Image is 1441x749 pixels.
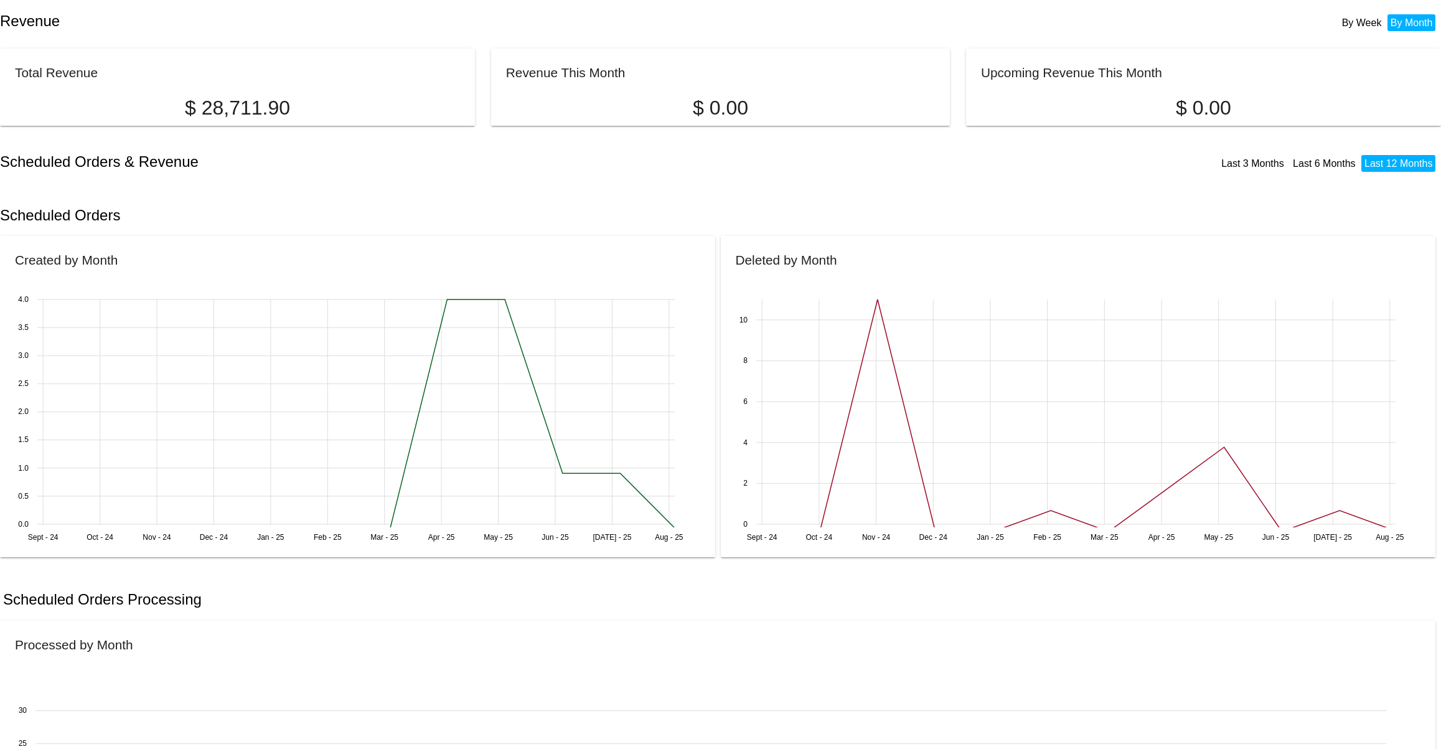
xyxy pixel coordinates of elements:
text: Jan - 25 [977,533,1004,542]
text: Sept - 24 [28,533,59,542]
text: 0.5 [18,492,29,501]
li: By Month [1387,14,1436,31]
h2: Deleted by Month [736,253,837,267]
text: Oct - 24 [87,533,113,542]
text: Nov - 24 [861,533,890,542]
a: Last 6 Months [1293,158,1356,169]
p: $ 0.00 [981,97,1426,120]
h2: Revenue This Month [506,65,626,80]
h2: Scheduled Orders Processing [3,591,202,608]
text: Mar - 25 [370,533,398,542]
text: Jun - 25 [542,533,569,542]
text: Aug - 25 [1376,533,1404,542]
text: Feb - 25 [314,533,342,542]
text: 2.0 [18,408,29,417]
p: $ 28,711.90 [15,97,460,120]
text: 25 [19,740,27,748]
text: 10 [739,316,748,324]
text: 8 [743,357,748,365]
text: 3.5 [18,323,29,332]
text: 2.5 [18,380,29,389]
text: Mar - 25 [1091,533,1119,542]
text: Dec - 24 [200,533,228,542]
text: 0 [743,520,748,529]
li: By Week [1339,14,1385,31]
text: Jan - 25 [257,533,284,542]
text: 30 [19,707,27,715]
a: Last 3 Months [1221,158,1284,169]
h2: Processed by Month [15,638,133,652]
text: 6 [743,397,748,406]
text: Aug - 25 [655,533,683,542]
a: Last 12 Months [1364,158,1432,169]
text: 0.0 [18,520,29,529]
text: 4.0 [18,295,29,304]
text: 1.0 [18,464,29,473]
h2: Total Revenue [15,65,98,80]
text: Sept - 24 [746,533,777,542]
text: 4 [743,438,748,447]
text: 1.5 [18,436,29,445]
text: May - 25 [1204,533,1233,542]
text: 3.0 [18,352,29,360]
text: [DATE] - 25 [1313,533,1352,542]
h2: Upcoming Revenue This Month [981,65,1162,80]
text: May - 25 [484,533,513,542]
text: [DATE] - 25 [593,533,632,542]
text: Apr - 25 [428,533,455,542]
text: Dec - 24 [919,533,947,542]
h2: Created by Month [15,253,118,267]
text: Feb - 25 [1033,533,1061,542]
p: $ 0.00 [506,97,935,120]
text: Apr - 25 [1148,533,1175,542]
text: 2 [743,479,748,488]
text: Jun - 25 [1262,533,1289,542]
text: Oct - 24 [805,533,832,542]
text: Nov - 24 [143,533,171,542]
